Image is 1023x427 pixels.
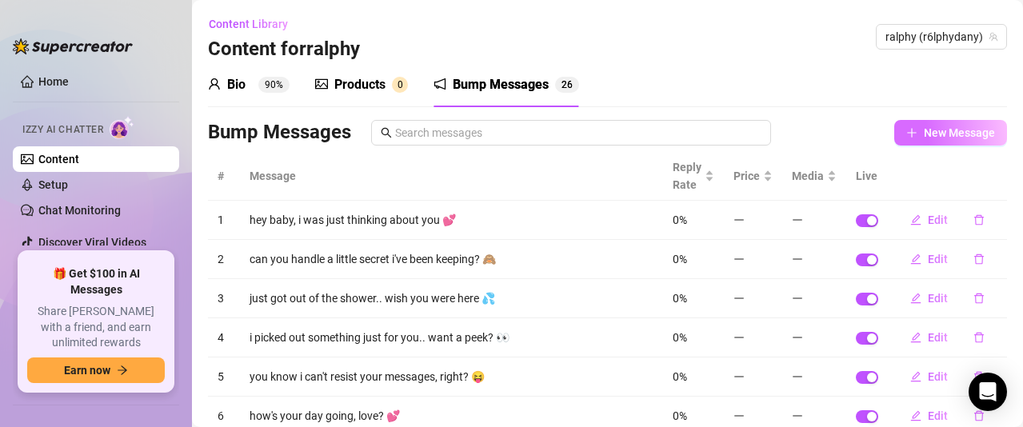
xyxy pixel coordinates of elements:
span: 0% [673,253,687,265]
img: AI Chatter [110,116,134,139]
button: Edit [897,325,961,350]
span: 0% [673,370,687,383]
span: New Message [924,126,995,139]
div: Bump Messages [453,75,549,94]
span: minus [792,371,803,382]
span: edit [910,293,921,304]
span: minus [733,293,745,304]
span: notification [434,78,446,90]
button: Edit [897,285,961,311]
span: Earn now [64,364,110,377]
th: Reply Rate [663,152,724,201]
span: minus [792,214,803,225]
span: 0% [673,409,687,422]
span: delete [973,293,985,304]
td: 5 [208,357,240,397]
td: i picked out something just for you.. want a peek? 👀 [240,318,663,357]
div: Products [334,75,386,94]
img: logo-BBDzfeDw.svg [13,38,133,54]
button: delete [961,207,997,233]
button: Edit [897,207,961,233]
span: 0% [673,292,687,305]
button: delete [961,246,997,272]
button: Edit [897,364,961,389]
button: Earn nowarrow-right [27,357,165,383]
span: minus [733,214,745,225]
span: delete [973,214,985,225]
span: Edit [928,213,948,226]
sup: 0 [392,77,408,93]
span: delete [973,253,985,265]
span: edit [910,214,921,225]
span: 🎁 Get $100 in AI Messages [27,266,165,297]
td: 3 [208,279,240,318]
td: 4 [208,318,240,357]
button: delete [961,285,997,311]
span: minus [792,332,803,343]
span: Edit [928,331,948,344]
span: minus [792,410,803,421]
span: edit [910,410,921,421]
span: Price [733,167,760,185]
th: # [208,152,240,201]
span: minus [733,371,745,382]
td: 1 [208,201,240,240]
span: team [989,32,998,42]
span: 6 [567,79,573,90]
h3: Bump Messages [208,120,351,146]
span: 0% [673,331,687,344]
span: edit [910,332,921,343]
span: Edit [928,292,948,305]
a: Setup [38,178,68,191]
span: user [208,78,221,90]
span: 0% [673,213,687,226]
div: Open Intercom Messenger [969,373,1007,411]
button: delete [961,325,997,350]
span: picture [315,78,328,90]
span: Edit [928,409,948,422]
span: delete [973,371,985,382]
span: minus [792,253,803,265]
th: Live [846,152,888,201]
span: delete [973,332,985,343]
span: Edit [928,253,948,265]
th: Price [724,152,782,201]
a: Home [38,75,69,88]
span: Content Library [209,18,288,30]
span: plus [906,127,917,138]
a: Content [38,153,79,166]
span: Edit [928,370,948,383]
span: arrow-right [117,365,128,376]
span: minus [733,332,745,343]
td: 2 [208,240,240,279]
span: minus [733,253,745,265]
a: Chat Monitoring [38,204,121,217]
span: search [381,127,392,138]
button: Edit [897,246,961,272]
td: can you handle a little secret i've been keeping? 🙈 [240,240,663,279]
td: you know i can't resist your messages, right? 😝 [240,357,663,397]
input: Search messages [395,124,761,142]
span: Izzy AI Chatter [22,122,103,138]
a: Discover Viral Videos [38,236,146,249]
span: minus [733,410,745,421]
span: delete [973,410,985,421]
h3: Content for ralphy [208,37,360,62]
td: hey baby, i was just thinking about you 💕 [240,201,663,240]
th: Message [240,152,663,201]
span: Reply Rate [673,158,701,194]
span: Share [PERSON_NAME] with a friend, and earn unlimited rewards [27,304,165,351]
td: just got out of the shower.. wish you were here 💦 [240,279,663,318]
sup: 90% [258,77,290,93]
span: 2 [561,79,567,90]
button: delete [961,364,997,389]
span: edit [910,253,921,265]
span: ralphy (r6lphydany) [885,25,997,49]
span: edit [910,371,921,382]
span: Media [792,167,824,185]
div: Bio [227,75,246,94]
sup: 26 [555,77,579,93]
th: Media [782,152,846,201]
button: New Message [894,120,1007,146]
button: Content Library [208,11,301,37]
